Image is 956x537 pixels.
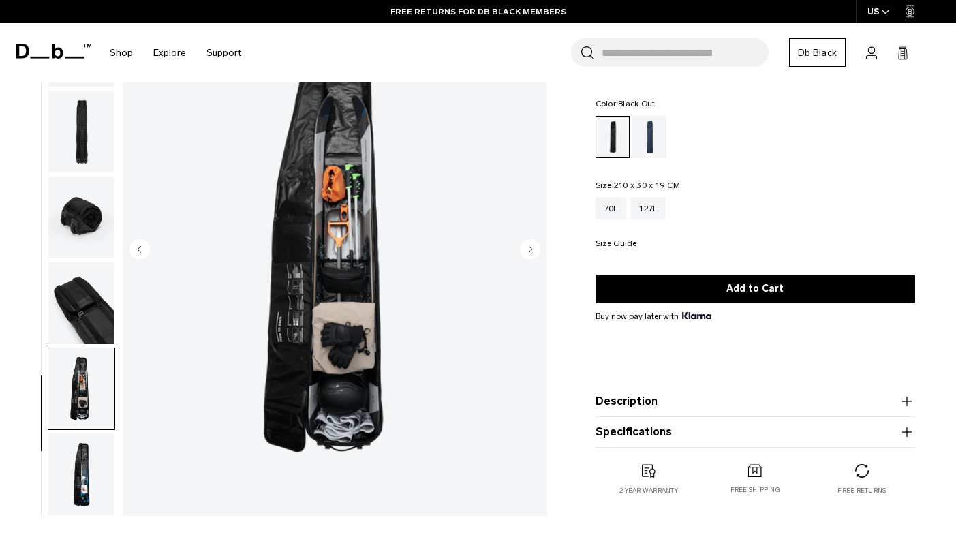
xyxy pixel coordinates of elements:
p: Free shipping [730,486,780,495]
a: Shop [110,29,133,77]
button: Previous slide [129,239,150,262]
a: FREE RETURNS FOR DB BLACK MEMBERS [390,5,566,18]
button: Snow Roller 70L Black Out [48,348,115,431]
span: 210 x 30 x 19 CM [614,181,680,190]
a: Blue Hour [632,116,666,158]
img: {"height" => 20, "alt" => "Klarna"} [682,312,711,319]
button: Snow Roller 70L Black Out [48,262,115,345]
button: Description [596,393,915,410]
button: Snow Roller 70L Black Out [48,176,115,259]
a: 70L [596,198,627,219]
a: Explore [153,29,186,77]
img: Snow Roller 70L Black Out [48,348,114,430]
button: Size Guide [596,239,636,249]
span: Black Out [618,99,655,108]
nav: Main Navigation [99,23,251,82]
a: Black Out [596,116,630,158]
legend: Size: [596,181,680,189]
a: Support [206,29,241,77]
img: Snow Roller 70L Black Out [48,91,114,172]
img: Snow Roller 70L Black Out [48,433,114,515]
button: Snow Roller 70L Black Out [48,433,115,516]
button: Next slide [520,239,540,262]
button: Specifications [596,424,915,440]
p: Free returns [837,486,886,495]
a: 127L [630,198,666,219]
span: Buy now pay later with [596,310,711,322]
button: Add to Cart [596,275,915,303]
img: Snow Roller 70L Black Out [48,262,114,344]
p: 2 year warranty [619,486,678,495]
a: Db Black [789,38,846,67]
legend: Color: [596,99,656,108]
img: Snow Roller 70L Black Out [48,177,114,258]
button: Snow Roller 70L Black Out [48,90,115,173]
